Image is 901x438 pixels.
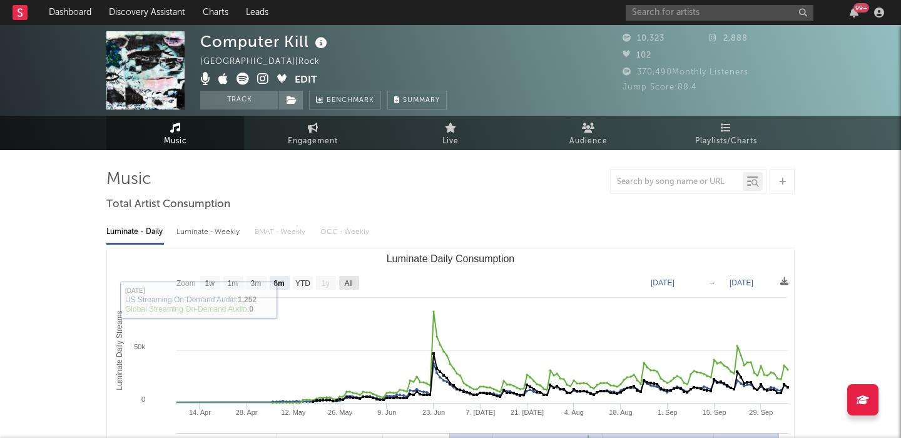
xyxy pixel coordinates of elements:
text: 3m [251,279,262,288]
a: Engagement [244,116,382,150]
text: Luminate Daily Consumption [387,253,515,264]
text: 23. Jun [422,409,445,416]
a: Playlists/Charts [657,116,795,150]
div: Luminate - Daily [106,222,164,243]
a: Audience [519,116,657,150]
span: Jump Score: 88.4 [623,83,697,91]
div: Computer Kill [200,31,330,52]
div: Luminate - Weekly [176,222,242,243]
button: Edit [295,73,317,88]
span: Playlists/Charts [695,134,757,149]
text: [DATE] [730,278,753,287]
span: Audience [569,134,608,149]
button: Summary [387,91,447,109]
text: 7. [DATE] [466,409,495,416]
text: 50k [134,343,145,350]
input: Search for artists [626,5,813,21]
span: Total Artist Consumption [106,197,230,212]
text: 1. Sep [658,409,678,416]
text: 1m [228,279,238,288]
input: Search by song name or URL [611,177,743,187]
text: 0 [141,395,145,403]
button: Track [200,91,278,109]
span: Benchmark [327,93,374,108]
text: 6m [273,279,284,288]
text: 12. May [281,409,306,416]
text: All [344,279,352,288]
span: 102 [623,51,651,59]
span: 2,888 [709,34,748,43]
text: [DATE] [651,278,674,287]
div: 99 + [853,3,869,13]
text: 1y [322,279,330,288]
span: Engagement [288,134,338,149]
text: Luminate Daily Streams [115,310,124,390]
text: 21. [DATE] [511,409,544,416]
div: [GEOGRAPHIC_DATA] | Rock [200,54,334,69]
a: Live [382,116,519,150]
text: 28. Apr [236,409,258,416]
span: 10,323 [623,34,664,43]
text: 4. Aug [564,409,584,416]
a: Music [106,116,244,150]
span: Live [442,134,459,149]
a: Benchmark [309,91,381,109]
span: Summary [403,97,440,104]
text: → [708,278,716,287]
text: 9. Jun [377,409,396,416]
span: 370,490 Monthly Listeners [623,68,748,76]
text: 26. May [328,409,353,416]
text: 29. Sep [749,409,773,416]
text: Zoom [176,279,196,288]
text: 1w [205,279,215,288]
text: 14. Apr [189,409,211,416]
button: 99+ [850,8,858,18]
text: 18. Aug [609,409,632,416]
span: Music [164,134,187,149]
text: YTD [295,279,310,288]
text: 15. Sep [703,409,726,416]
